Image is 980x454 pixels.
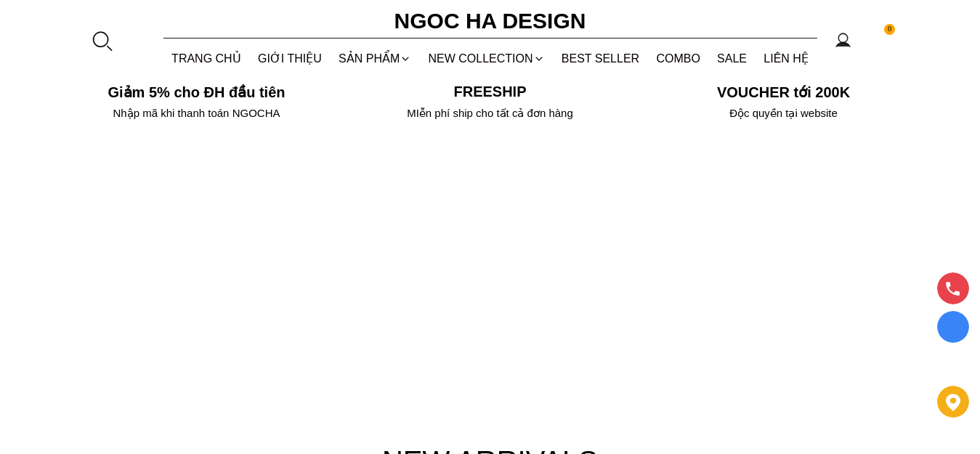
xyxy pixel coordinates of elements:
div: SẢN PHẨM [330,39,420,78]
a: TRANG CHỦ [163,39,249,78]
span: 0 [884,24,896,36]
a: NEW COLLECTION [420,39,553,78]
a: Ngoc Ha Design [381,4,599,38]
h5: VOUCHER tới 200K [641,84,926,101]
a: messenger [937,349,969,377]
h6: Độc quyền tại website [641,107,926,120]
font: Giảm 5% cho ĐH đầu tiên [108,84,285,100]
a: GIỚI THIỆU [249,39,330,78]
a: Combo [648,39,709,78]
a: LIÊN HỆ [756,39,817,78]
a: SALE [708,39,755,78]
a: BEST SELLER [553,39,648,78]
a: Display image [937,311,969,343]
h6: MIễn phí ship cho tất cả đơn hàng [348,107,633,120]
font: Nhập mã khi thanh toán NGOCHA [113,107,280,119]
font: Freeship [453,84,526,100]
